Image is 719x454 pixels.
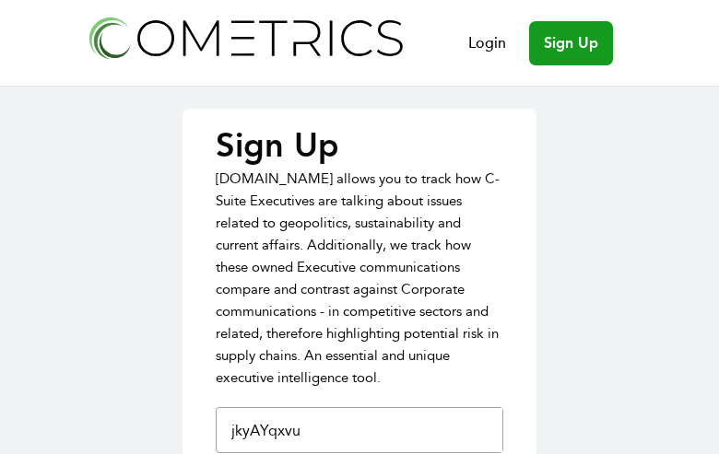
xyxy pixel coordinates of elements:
[529,21,613,65] a: Sign Up
[224,408,502,452] input: First Name
[216,127,503,164] p: Sign Up
[216,168,503,389] p: [DOMAIN_NAME] allows you to track how C-Suite Executives are talking about issues related to geop...
[468,32,506,54] a: Login
[84,11,407,64] img: Cometrics logo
